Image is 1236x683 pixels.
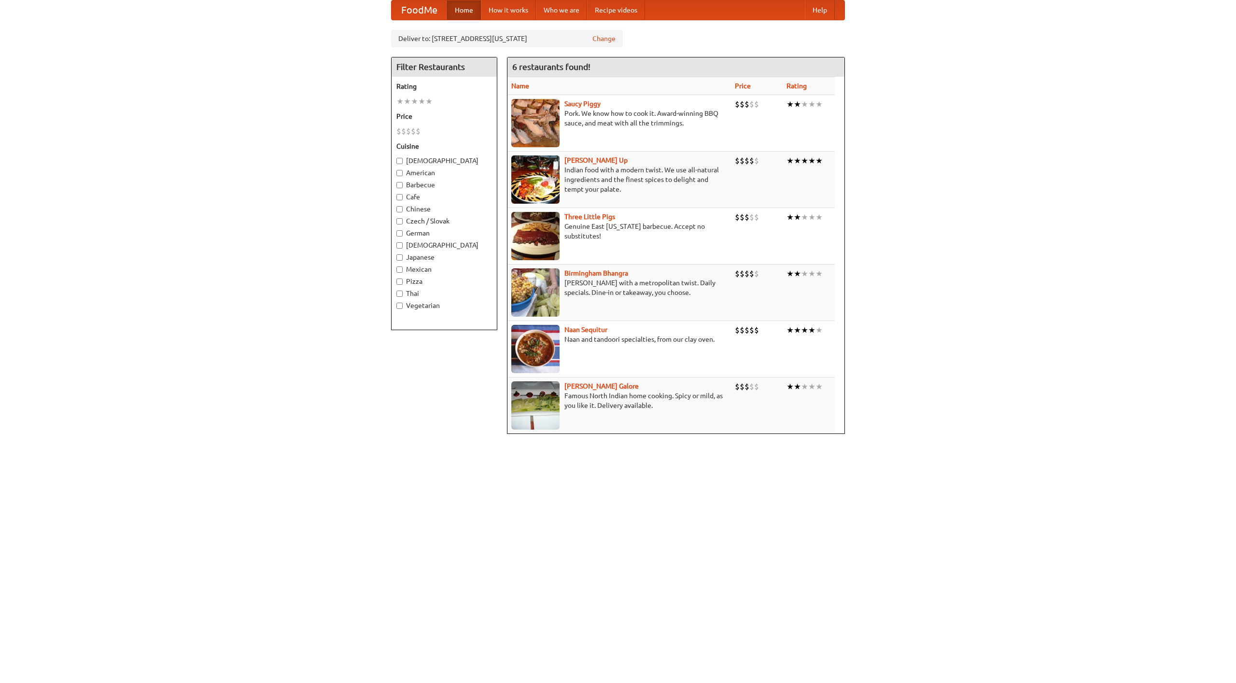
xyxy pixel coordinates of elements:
[801,325,808,335] li: ★
[787,325,794,335] li: ★
[808,268,815,279] li: ★
[808,381,815,392] li: ★
[735,381,740,392] li: $
[511,268,560,317] img: bhangra.jpg
[815,325,823,335] li: ★
[564,326,607,334] b: Naan Sequitur
[418,96,425,107] li: ★
[815,99,823,110] li: ★
[481,0,536,20] a: How it works
[815,268,823,279] li: ★
[808,99,815,110] li: ★
[396,265,492,274] label: Mexican
[754,212,759,223] li: $
[396,240,492,250] label: [DEMOGRAPHIC_DATA]
[396,158,403,164] input: [DEMOGRAPHIC_DATA]
[787,381,794,392] li: ★
[787,82,807,90] a: Rating
[396,82,492,91] h5: Rating
[396,279,403,285] input: Pizza
[735,212,740,223] li: $
[754,268,759,279] li: $
[808,325,815,335] li: ★
[587,0,645,20] a: Recipe videos
[735,82,751,90] a: Price
[416,126,421,137] li: $
[396,252,492,262] label: Japanese
[564,156,628,164] b: [PERSON_NAME] Up
[749,155,754,166] li: $
[815,155,823,166] li: ★
[511,335,727,344] p: Naan and tandoori specialties, from our clay oven.
[754,381,759,392] li: $
[511,222,727,241] p: Genuine East [US_STATE] barbecue. Accept no substitutes!
[511,212,560,260] img: littlepigs.jpg
[735,99,740,110] li: $
[749,212,754,223] li: $
[406,126,411,137] li: $
[396,182,403,188] input: Barbecue
[396,218,403,224] input: Czech / Slovak
[740,212,744,223] li: $
[801,155,808,166] li: ★
[396,170,403,176] input: American
[391,30,623,47] div: Deliver to: [STREET_ADDRESS][US_STATE]
[740,381,744,392] li: $
[396,289,492,298] label: Thai
[787,268,794,279] li: ★
[396,228,492,238] label: German
[794,212,801,223] li: ★
[808,155,815,166] li: ★
[536,0,587,20] a: Who we are
[512,62,590,71] ng-pluralize: 6 restaurants found!
[787,212,794,223] li: ★
[794,268,801,279] li: ★
[396,291,403,297] input: Thai
[564,382,639,390] a: [PERSON_NAME] Galore
[511,391,727,410] p: Famous North Indian home cooking. Spicy or mild, as you like it. Delivery available.
[396,206,403,212] input: Chinese
[744,212,749,223] li: $
[564,213,615,221] b: Three Little Pigs
[749,268,754,279] li: $
[787,155,794,166] li: ★
[564,100,601,108] a: Saucy Piggy
[740,325,744,335] li: $
[411,126,416,137] li: $
[511,278,727,297] p: [PERSON_NAME] with a metropolitan twist. Daily specials. Dine-in or takeaway, you choose.
[392,57,497,77] h4: Filter Restaurants
[808,212,815,223] li: ★
[396,301,492,310] label: Vegetarian
[740,268,744,279] li: $
[815,381,823,392] li: ★
[396,216,492,226] label: Czech / Slovak
[447,0,481,20] a: Home
[740,155,744,166] li: $
[744,99,749,110] li: $
[396,126,401,137] li: $
[396,254,403,261] input: Japanese
[396,141,492,151] h5: Cuisine
[740,99,744,110] li: $
[801,381,808,392] li: ★
[744,268,749,279] li: $
[396,303,403,309] input: Vegetarian
[564,269,628,277] a: Birmingham Bhangra
[425,96,433,107] li: ★
[749,99,754,110] li: $
[396,192,492,202] label: Cafe
[396,277,492,286] label: Pizza
[744,381,749,392] li: $
[801,99,808,110] li: ★
[735,325,740,335] li: $
[592,34,616,43] a: Change
[794,155,801,166] li: ★
[815,212,823,223] li: ★
[744,325,749,335] li: $
[735,155,740,166] li: $
[749,381,754,392] li: $
[754,155,759,166] li: $
[749,325,754,335] li: $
